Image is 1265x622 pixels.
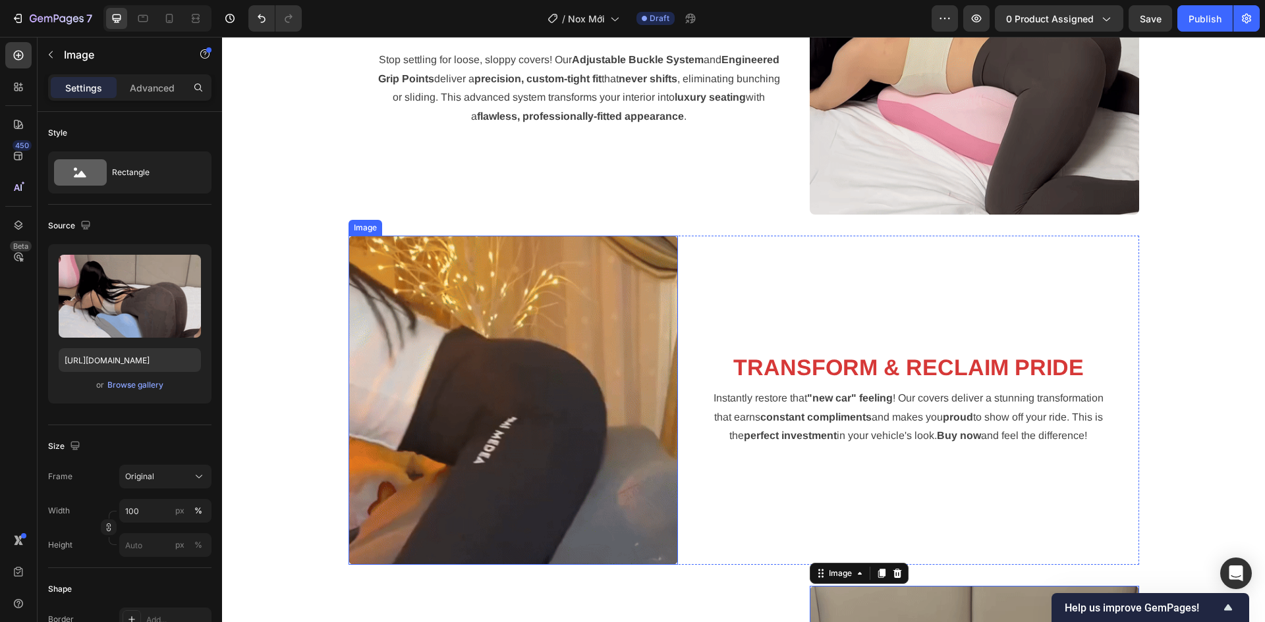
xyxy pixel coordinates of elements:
strong: Engineered Grip Points [156,17,557,47]
strong: Buy now [715,393,759,404]
input: px% [119,533,211,557]
button: % [172,537,188,553]
button: 0 product assigned [995,5,1123,32]
button: Original [119,465,211,488]
iframe: Design area [222,37,1265,622]
button: px [190,503,206,519]
img: preview-image [59,255,201,338]
div: Style [48,127,67,139]
strong: luxury seating [453,55,524,66]
label: Frame [48,471,72,482]
span: Nox Mới [568,12,605,26]
div: Undo/Redo [248,5,302,32]
input: https://example.com/image.jpg [59,348,201,372]
p: Settings [65,81,102,95]
div: Rectangle [112,157,192,188]
div: 450 [13,140,32,151]
button: Save [1129,5,1172,32]
strong: TRANSFORM & RECLAIM PRIDE [511,318,862,343]
div: Shape [48,583,72,595]
p: Stop settling for loose, sloppy covers! Our and deliver a that , eliminating bunching or sliding.... [154,14,560,90]
label: Width [48,505,70,517]
div: Source [48,217,94,235]
span: Instantly restore that ! Our covers deliver a stunning transformation that earns and makes you to... [492,355,882,405]
strong: perfect investment [522,393,615,404]
img: Alt Image [126,199,456,528]
strong: precision, custom-tight fit [252,36,379,47]
div: Open Intercom Messenger [1220,557,1252,589]
span: 0 product assigned [1006,12,1094,26]
button: Browse gallery [107,378,164,392]
strong: never shifts [397,36,455,47]
div: Size [48,438,83,455]
span: or [96,377,104,393]
input: px% [119,499,211,523]
button: % [172,503,188,519]
p: Advanced [130,81,175,95]
strong: flawless, professionally-fitted appearance [255,74,462,85]
button: Publish [1177,5,1233,32]
label: Height [48,539,72,551]
strong: proud [721,375,751,386]
button: Show survey - Help us improve GemPages! [1065,600,1236,615]
span: Save [1140,13,1162,24]
p: Image [64,47,176,63]
div: Publish [1189,12,1222,26]
strong: "new car" feeling [585,355,671,367]
div: Beta [10,241,32,251]
div: Rich Text Editor. Editing area: main [482,351,891,410]
div: % [194,505,202,517]
span: Original [125,471,154,482]
div: px [175,539,184,551]
strong: Adjustable Buckle System [350,17,482,28]
p: 7 [86,11,92,26]
div: Image [604,531,632,542]
span: Draft [650,13,669,24]
div: Image [129,185,157,197]
div: Browse gallery [107,379,163,391]
button: px [190,537,206,553]
button: 7 [5,5,98,32]
strong: constant compliments [538,375,650,386]
div: px [175,505,184,517]
span: / [562,12,565,26]
span: Help us improve GemPages! [1065,602,1220,614]
div: % [194,539,202,551]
